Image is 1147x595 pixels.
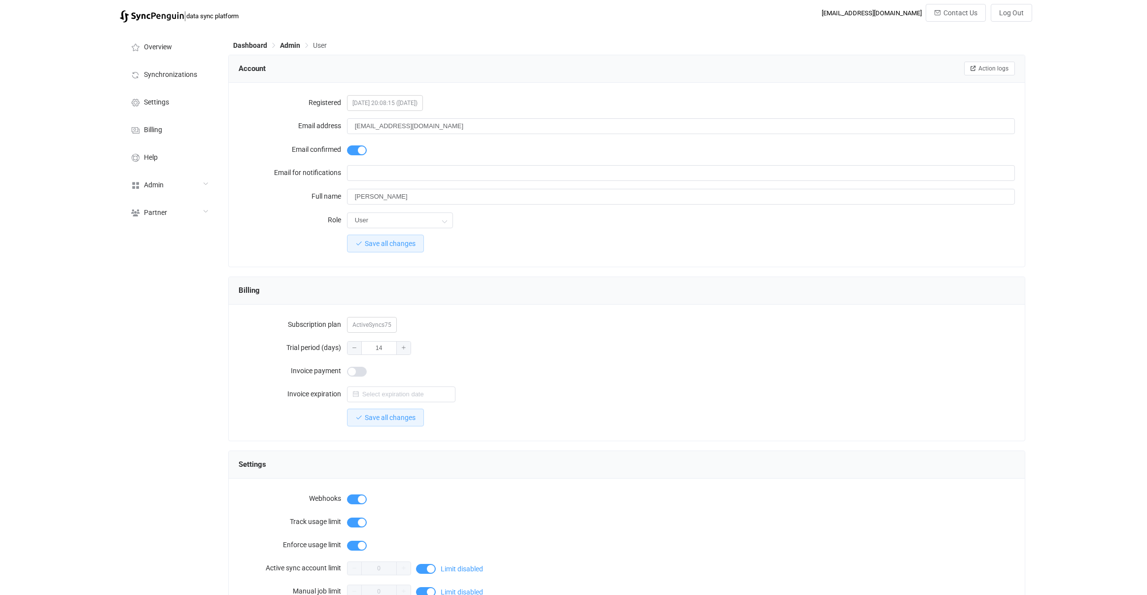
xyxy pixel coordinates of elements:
[280,41,300,49] span: Admin
[926,4,986,22] button: Contact Us
[999,9,1024,17] span: Log Out
[120,10,184,23] img: syncpenguin.svg
[186,12,239,20] span: data sync platform
[822,9,922,17] div: [EMAIL_ADDRESS][DOMAIN_NAME]
[120,33,218,60] a: Overview
[184,9,186,23] span: |
[120,88,218,115] a: Settings
[144,154,158,162] span: Help
[233,42,327,49] div: Breadcrumb
[120,115,218,143] a: Billing
[144,181,164,189] span: Admin
[943,9,977,17] span: Contact Us
[144,43,172,51] span: Overview
[120,60,218,88] a: Synchronizations
[313,41,327,49] span: User
[144,126,162,134] span: Billing
[144,71,197,79] span: Synchronizations
[991,4,1032,22] button: Log Out
[144,209,167,217] span: Partner
[233,41,267,49] span: Dashboard
[120,143,218,171] a: Help
[144,99,169,106] span: Settings
[120,9,239,23] a: |data sync platform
